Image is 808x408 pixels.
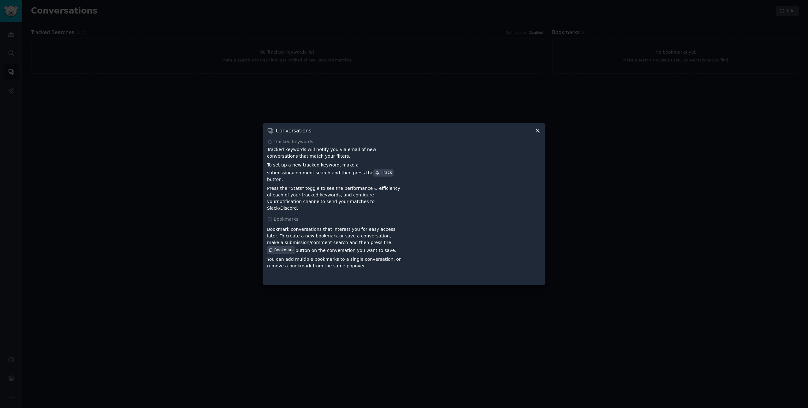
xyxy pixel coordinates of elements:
div: Tracked Keywords [267,138,541,145]
div: Bookmarks [267,216,541,223]
p: You can add multiple bookmarks to a single conversation, or remove a bookmark from the same popover. [267,256,402,269]
p: Bookmark conversations that interest you for easy access later. To create a new bookmark or save ... [267,226,402,254]
a: notification channel [277,199,321,204]
iframe: YouTube video player [406,224,541,281]
iframe: YouTube video player [406,146,541,203]
p: Tracked keywords will notify you via email of new conversations that match your filters. [267,146,402,160]
p: Press the "Stats" toggle to see the performance & efficiency of each of your tracked keywords, an... [267,185,402,212]
div: Track [375,170,392,176]
p: To set up a new tracked keyword, make a submission/comment search and then press the button. [267,162,402,183]
span: Bookmark [274,248,294,253]
h3: Conversations [276,127,311,134]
